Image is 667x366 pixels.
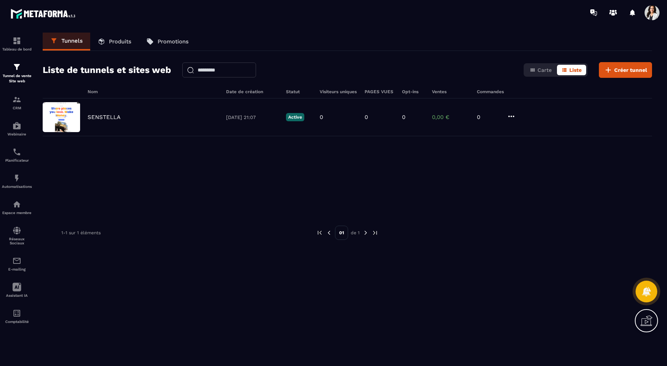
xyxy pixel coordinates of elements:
[2,220,32,251] a: social-networksocial-networkRéseaux Sociaux
[599,62,652,78] button: Créer tunnel
[2,194,32,220] a: automationsautomationsEspace membre
[326,229,332,236] img: prev
[43,102,80,132] img: image
[557,65,586,75] button: Liste
[432,114,469,121] p: 0,00 €
[365,114,368,121] p: 0
[316,229,323,236] img: prev
[88,114,121,121] p: SENSTELLA
[226,115,278,120] p: [DATE] 21:07
[2,73,32,84] p: Tunnel de vente Site web
[477,114,499,121] p: 0
[320,89,357,94] h6: Visiteurs uniques
[43,62,171,77] h2: Liste de tunnels et sites web
[12,147,21,156] img: scheduler
[2,132,32,136] p: Webinaire
[2,168,32,194] a: automationsautomationsAutomatisations
[43,33,90,51] a: Tunnels
[10,7,78,21] img: logo
[61,230,101,235] p: 1-1 sur 1 éléments
[2,142,32,168] a: schedulerschedulerPlanificateur
[139,33,196,51] a: Promotions
[2,293,32,298] p: Assistant IA
[477,89,504,94] h6: Commandes
[12,36,21,45] img: formation
[12,95,21,104] img: formation
[286,89,312,94] h6: Statut
[90,33,139,51] a: Produits
[335,226,348,240] p: 01
[2,158,32,162] p: Planificateur
[2,184,32,189] p: Automatisations
[61,37,83,44] p: Tunnels
[537,67,552,73] span: Carte
[2,47,32,51] p: Tableau de bord
[88,89,219,94] h6: Nom
[569,67,582,73] span: Liste
[12,256,21,265] img: email
[12,309,21,318] img: accountant
[12,121,21,130] img: automations
[2,211,32,215] p: Espace membre
[351,230,360,236] p: de 1
[12,226,21,235] img: social-network
[2,251,32,277] a: emailemailE-mailing
[12,174,21,183] img: automations
[2,303,32,329] a: accountantaccountantComptabilité
[2,31,32,57] a: formationformationTableau de bord
[362,229,369,236] img: next
[402,114,405,121] p: 0
[402,89,424,94] h6: Opt-ins
[226,89,278,94] h6: Date de création
[2,57,32,89] a: formationformationTunnel de vente Site web
[365,89,395,94] h6: PAGES VUES
[320,114,323,121] p: 0
[2,320,32,324] p: Comptabilité
[286,113,304,121] p: Active
[12,200,21,209] img: automations
[2,116,32,142] a: automationsautomationsWebinaire
[2,106,32,110] p: CRM
[2,237,32,245] p: Réseaux Sociaux
[525,65,556,75] button: Carte
[614,66,647,74] span: Créer tunnel
[2,267,32,271] p: E-mailing
[2,277,32,303] a: Assistant IA
[158,38,189,45] p: Promotions
[372,229,378,236] img: next
[12,62,21,71] img: formation
[432,89,469,94] h6: Ventes
[109,38,131,45] p: Produits
[2,89,32,116] a: formationformationCRM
